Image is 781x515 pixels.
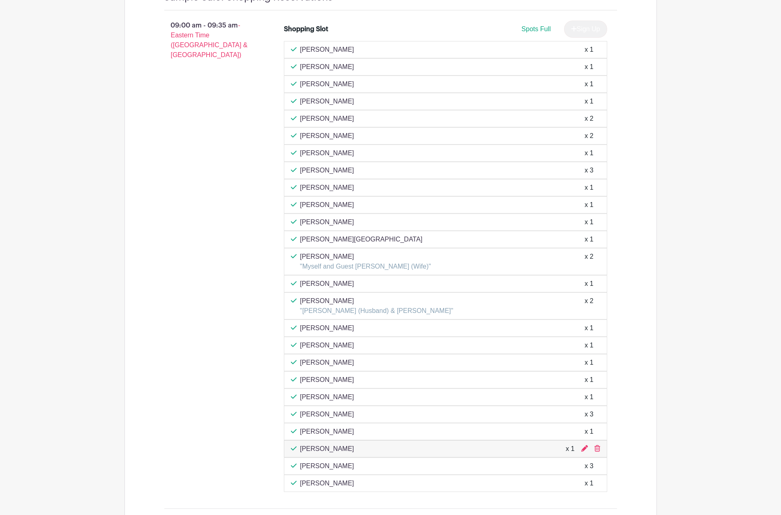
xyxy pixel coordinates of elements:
p: [PERSON_NAME] [300,183,354,193]
p: [PERSON_NAME] [300,375,354,385]
div: x 1 [585,478,593,488]
p: [PERSON_NAME] [300,114,354,124]
p: [PERSON_NAME][GEOGRAPHIC_DATA] [300,235,422,244]
p: [PERSON_NAME] [300,392,354,402]
p: [PERSON_NAME] [300,252,431,262]
p: [PERSON_NAME] [300,62,354,72]
p: [PERSON_NAME] [300,148,354,158]
div: x 1 [585,62,593,72]
p: [PERSON_NAME] [300,296,453,306]
p: [PERSON_NAME] [300,166,354,175]
p: "[PERSON_NAME] (Husband) & [PERSON_NAME]" [300,306,453,316]
div: x 1 [585,217,593,227]
div: x 2 [585,252,593,271]
div: x 2 [585,114,593,124]
div: x 1 [585,148,593,158]
p: [PERSON_NAME] [300,340,354,350]
div: x 2 [585,296,593,316]
div: x 1 [585,97,593,106]
div: x 3 [585,409,593,419]
p: [PERSON_NAME] [300,409,354,419]
p: [PERSON_NAME] [300,200,354,210]
p: [PERSON_NAME] [300,131,354,141]
div: Shopping Slot [284,24,328,34]
div: x 1 [585,392,593,402]
p: [PERSON_NAME] [300,217,354,227]
p: "Myself and Guest [PERSON_NAME] (Wife)" [300,262,431,271]
div: x 1 [585,183,593,193]
span: - Eastern Time ([GEOGRAPHIC_DATA] & [GEOGRAPHIC_DATA]) [171,22,248,58]
p: [PERSON_NAME] [300,461,354,471]
div: x 3 [585,461,593,471]
p: [PERSON_NAME] [300,427,354,437]
p: [PERSON_NAME] [300,45,354,55]
span: Spots Full [521,25,551,32]
p: [PERSON_NAME] [300,478,354,488]
p: [PERSON_NAME] [300,279,354,289]
div: x 1 [585,235,593,244]
div: x 1 [585,358,593,368]
p: [PERSON_NAME] [300,444,354,454]
div: x 1 [585,427,593,437]
div: x 1 [585,340,593,350]
div: x 1 [585,200,593,210]
p: [PERSON_NAME] [300,358,354,368]
p: 09:00 am - 09:35 am [151,17,271,63]
div: x 1 [585,323,593,333]
p: [PERSON_NAME] [300,323,354,333]
p: [PERSON_NAME] [300,79,354,89]
div: x 1 [585,375,593,385]
div: x 1 [585,79,593,89]
div: x 2 [585,131,593,141]
div: x 3 [585,166,593,175]
div: x 1 [585,279,593,289]
div: x 1 [585,45,593,55]
p: [PERSON_NAME] [300,97,354,106]
div: x 1 [566,444,574,454]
